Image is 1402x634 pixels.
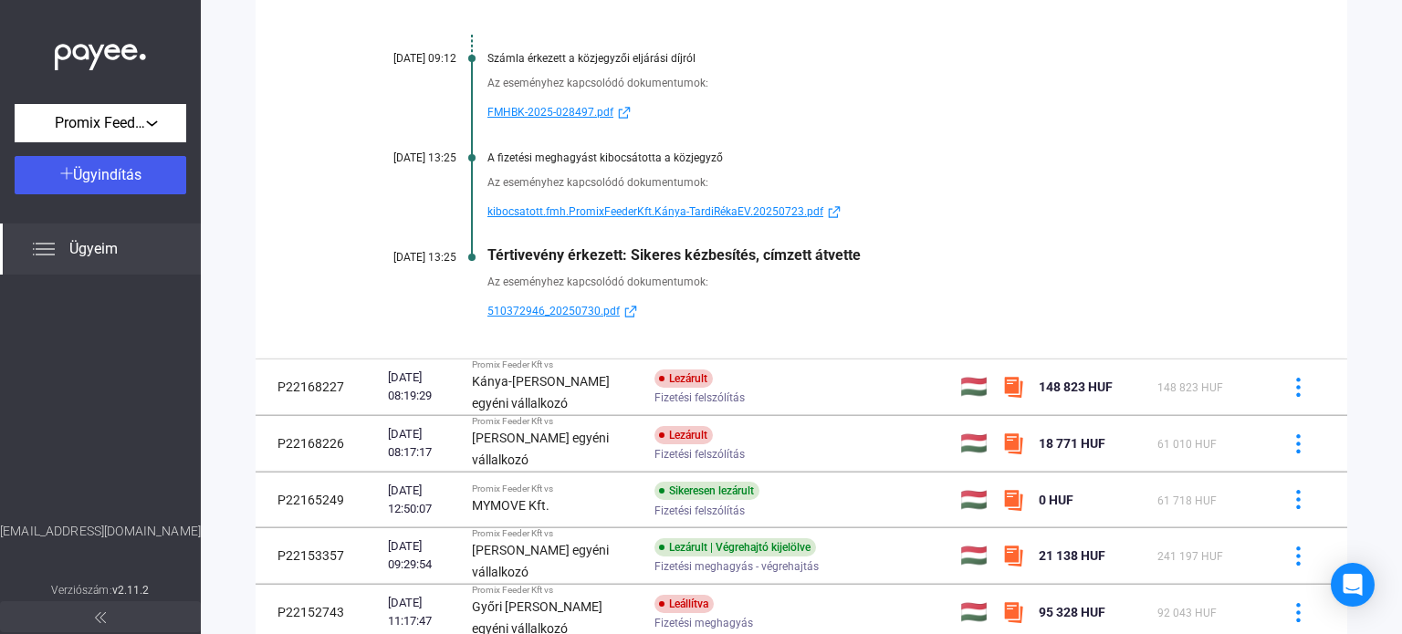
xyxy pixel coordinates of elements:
td: 🇭🇺 [953,416,995,472]
strong: v2.11.2 [112,584,150,597]
button: more-blue [1279,481,1317,519]
img: more-blue [1289,378,1308,397]
button: Ügyindítás [15,156,186,194]
img: more-blue [1289,434,1308,453]
a: FMHBK-2025-028497.pdfexternal-link-blue [487,101,1256,123]
img: arrow-double-left-grey.svg [95,612,106,623]
strong: MYMOVE Kft. [472,498,549,513]
td: P22165249 [256,473,381,527]
div: Lezárult [654,369,713,388]
div: A fizetési meghagyást kibocsátotta a közjegyző [487,151,1256,164]
span: Ügyeim [69,238,118,260]
img: more-blue [1289,490,1308,509]
div: [DATE] 08:17:17 [388,425,457,462]
td: 🇭🇺 [953,359,995,415]
span: 0 HUF [1039,493,1073,507]
button: Promix Feeder Kft [15,104,186,142]
span: kibocsatott.fmh.PromixFeederKft.Kánya-TardiRékaEV.20250723.pdf [487,201,823,223]
span: 148 823 HUF [1157,381,1223,394]
div: Tértivevény érkezett: Sikeres kézbesítés, címzett átvette [487,246,1256,264]
div: Promix Feeder Kft vs [472,416,640,427]
span: Ügyindítás [73,166,141,183]
img: more-blue [1289,546,1308,566]
div: Open Intercom Messenger [1331,563,1375,607]
div: [DATE] 09:12 [347,52,456,65]
span: 61 718 HUF [1157,494,1217,507]
div: [DATE] 13:25 [347,151,456,164]
a: 510372946_20250730.pdfexternal-link-blue [487,300,1256,322]
div: [DATE] 12:50:07 [388,482,457,518]
div: [DATE] 09:29:54 [388,537,457,574]
img: list.svg [33,238,55,260]
div: Promix Feeder Kft vs [472,359,640,370]
img: szamlazzhu-mini [1002,489,1024,511]
div: [DATE] 11:17:47 [388,594,457,630]
div: Sikeresen lezárult [654,482,759,500]
div: Az eseményhez kapcsolódó dokumentumok: [487,74,1256,92]
span: FMHBK-2025-028497.pdf [487,101,613,123]
strong: [PERSON_NAME] egyéni vállalkozó [472,431,609,467]
img: plus-white.svg [60,167,73,180]
div: Az eseményhez kapcsolódó dokumentumok: [487,173,1256,192]
div: [DATE] 08:19:29 [388,369,457,405]
td: 🇭🇺 [953,528,995,584]
div: Az eseményhez kapcsolódó dokumentumok: [487,273,1256,291]
img: more-blue [1289,603,1308,622]
img: external-link-blue [823,205,845,219]
div: Leállítva [654,595,714,613]
div: Promix Feeder Kft vs [472,483,640,494]
td: P22168226 [256,416,381,472]
td: P22153357 [256,528,381,584]
span: 18 771 HUF [1039,436,1105,451]
div: Lezárult | Végrehajtó kijelölve [654,538,816,556]
span: Fizetési meghagyás [654,612,753,634]
button: more-blue [1279,424,1317,463]
strong: [PERSON_NAME] egyéni vállalkozó [472,543,609,579]
div: Promix Feeder Kft vs [472,528,640,539]
button: more-blue [1279,536,1317,575]
img: external-link-blue [620,305,642,318]
div: Promix Feeder Kft vs [472,585,640,596]
span: 95 328 HUF [1039,605,1105,619]
img: szamlazzhu-mini [1002,601,1024,623]
div: Számla érkezett a közjegyzői eljárási díjról [487,52,1256,65]
img: szamlazzhu-mini [1002,432,1024,454]
img: external-link-blue [613,106,635,120]
button: more-blue [1279,593,1317,631]
strong: Kánya-[PERSON_NAME] egyéni vállalkozó [472,374,610,411]
span: Fizetési felszólítás [654,500,745,522]
span: Promix Feeder Kft [55,112,146,134]
span: Fizetési felszólítás [654,443,745,465]
span: Fizetési meghagyás - végrehajtás [654,556,819,577]
img: white-payee-white-dot.svg [55,34,146,71]
span: 21 138 HUF [1039,548,1105,563]
div: [DATE] 13:25 [347,251,456,264]
td: P22168227 [256,359,381,415]
img: szamlazzhu-mini [1002,545,1024,566]
span: 241 197 HUF [1157,550,1223,563]
span: 61 010 HUF [1157,438,1217,451]
span: 510372946_20250730.pdf [487,300,620,322]
span: 92 043 HUF [1157,607,1217,619]
button: more-blue [1279,368,1317,406]
a: kibocsatott.fmh.PromixFeederKft.Kánya-TardiRékaEV.20250723.pdfexternal-link-blue [487,201,1256,223]
img: szamlazzhu-mini [1002,376,1024,398]
td: 🇭🇺 [953,473,995,527]
span: 148 823 HUF [1039,379,1113,394]
span: Fizetési felszólítás [654,387,745,409]
div: Lezárult [654,426,713,444]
